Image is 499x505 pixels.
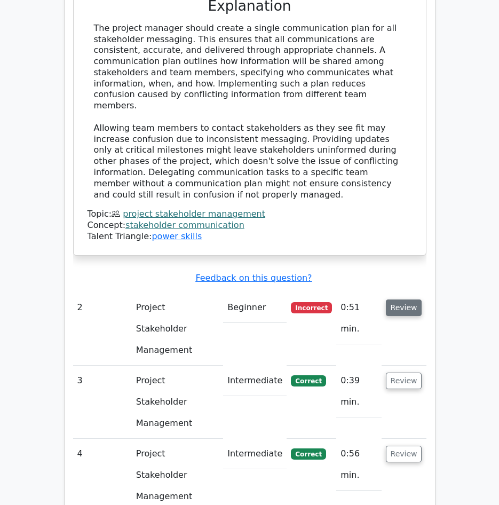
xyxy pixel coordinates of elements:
[386,446,422,462] button: Review
[132,366,223,439] td: Project Stakeholder Management
[88,209,412,220] div: Topic:
[386,299,422,316] button: Review
[223,439,287,469] td: Intermediate
[336,439,381,491] td: 0:56 min.
[291,375,326,386] span: Correct
[88,209,412,242] div: Talent Triangle:
[386,373,422,389] button: Review
[125,220,244,230] a: stakeholder communication
[291,448,326,459] span: Correct
[123,209,265,219] a: project stakeholder management
[336,293,381,344] td: 0:51 min.
[291,302,332,313] span: Incorrect
[336,366,381,417] td: 0:39 min.
[88,220,412,231] div: Concept:
[94,23,406,201] div: The project manager should create a single communication plan for all stakeholder messaging. This...
[73,366,132,439] td: 3
[132,293,223,366] td: Project Stakeholder Management
[195,273,312,283] a: Feedback on this question?
[152,231,202,241] a: power skills
[223,366,287,396] td: Intermediate
[73,293,132,366] td: 2
[223,293,287,323] td: Beginner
